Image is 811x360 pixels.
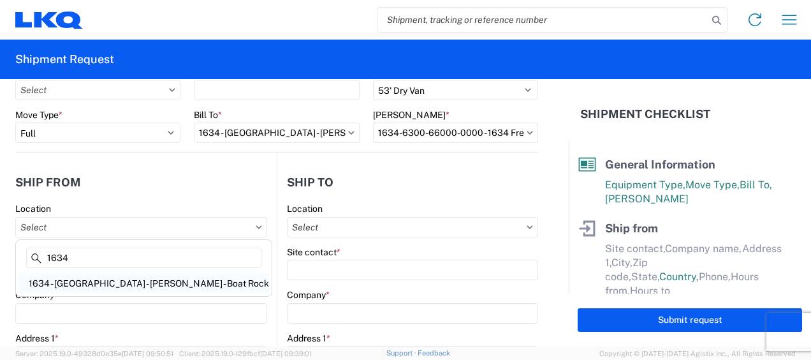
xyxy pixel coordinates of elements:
input: Select [373,123,538,143]
h2: Ship to [287,176,333,189]
label: Address 1 [15,333,59,344]
input: Select [287,217,538,237]
a: Support [386,349,418,357]
span: Site contact, [605,243,665,255]
span: General Information [605,158,715,171]
input: Select [194,123,359,143]
span: [PERSON_NAME] [605,193,689,205]
span: Equipment Type, [605,179,685,191]
h2: Shipment Checklist [580,107,710,122]
label: Bill To [194,109,222,121]
label: [PERSON_NAME] [373,109,449,121]
span: [DATE] 09:39:01 [260,350,312,357]
span: State, [631,271,659,283]
span: Move Type, [685,179,740,191]
span: [DATE] 09:50:51 [122,350,173,357]
input: Shipment, tracking or reference number [377,8,708,32]
span: Hours to [630,285,670,297]
span: Phone, [699,271,731,283]
span: Bill To, [740,179,772,191]
label: Site contact [287,246,340,258]
label: Move Type [15,109,62,121]
h2: Shipment Request [15,52,114,67]
span: Company name, [665,243,742,255]
label: Location [15,203,51,214]
label: Address 1 [287,333,330,344]
label: Location [287,203,323,214]
a: Feedback [418,349,450,357]
span: City, [611,257,632,269]
span: Copyright © [DATE]-[DATE] Agistix Inc., All Rights Reserved [599,348,796,359]
div: 1634 - [GEOGRAPHIC_DATA] - [PERSON_NAME] - Boat Rock [18,273,269,294]
input: Select [15,217,267,237]
h2: Ship from [15,176,81,189]
span: Ship from [605,221,658,235]
button: Submit request [578,308,802,332]
span: Server: 2025.19.0-49328d0a35e [15,350,173,357]
label: Company [287,289,330,301]
input: Select [15,80,180,100]
span: Client: 2025.19.0-129fbcf [179,350,312,357]
span: Country, [659,271,699,283]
